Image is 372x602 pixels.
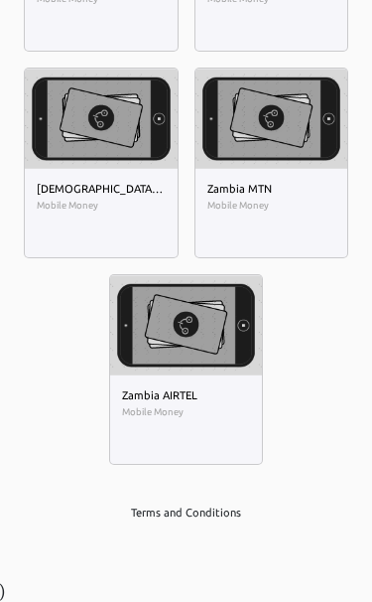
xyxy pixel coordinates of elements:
img: Zambia ZAMTEL image [25,69,178,169]
img: Zambia MTN image [195,69,348,169]
span: Mobile Money [122,404,251,420]
h6: [DEMOGRAPHIC_DATA] ZAMTEL [37,181,166,199]
span: Mobile Money [37,198,166,214]
h6: Zambia MTN [207,181,336,199]
h6: Zambia AIRTEL [122,387,251,405]
span: Mobile Money [207,198,336,214]
a: Terms and Conditions [131,507,241,519]
img: Zambia AIRTEL image [110,275,263,376]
